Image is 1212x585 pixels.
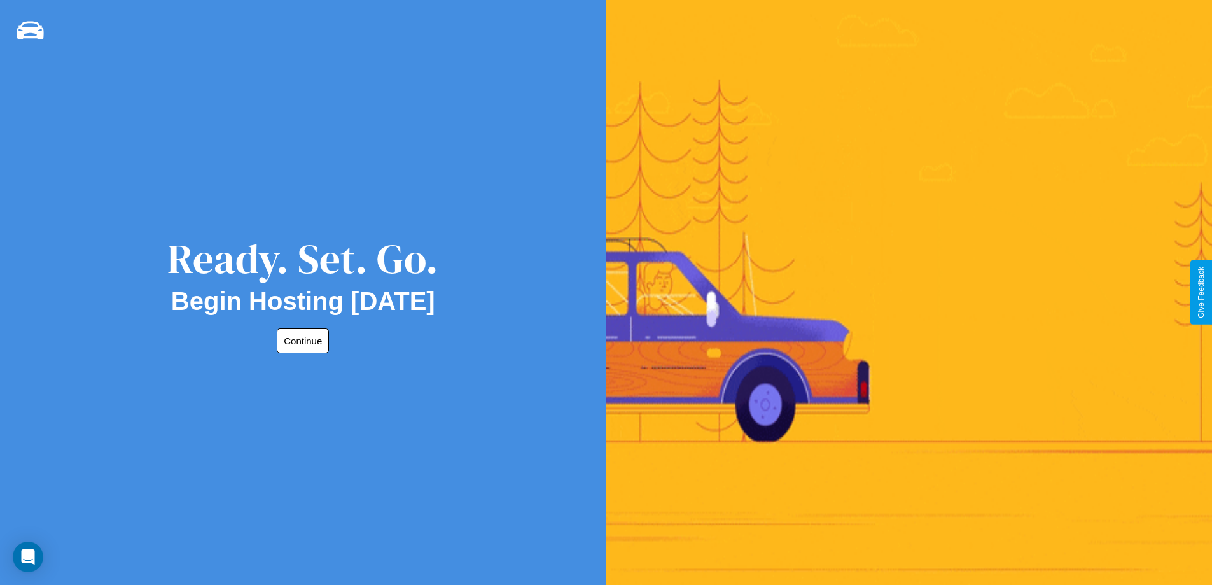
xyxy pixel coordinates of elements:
div: Give Feedback [1197,267,1206,318]
button: Continue [277,328,329,353]
div: Open Intercom Messenger [13,542,43,572]
div: Ready. Set. Go. [167,230,438,287]
h2: Begin Hosting [DATE] [171,287,435,316]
